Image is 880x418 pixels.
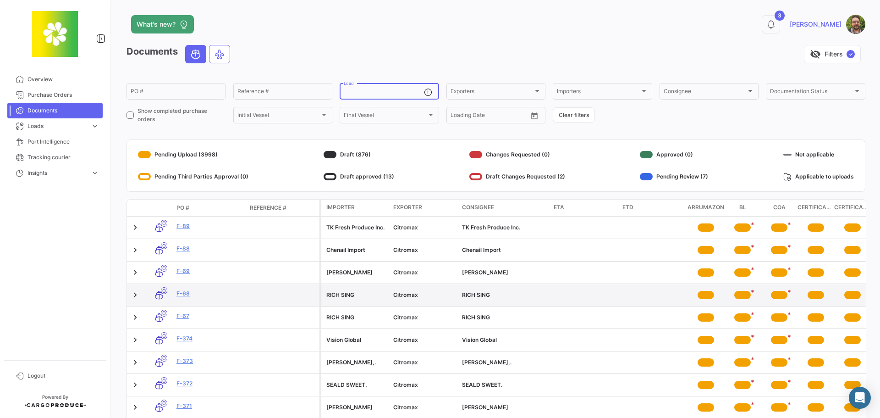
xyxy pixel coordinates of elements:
div: Citromax [393,246,455,254]
span: expand_more [91,122,99,130]
span: Final Vessel [344,113,426,120]
span: Logout [27,372,99,380]
div: Vision Global [326,336,386,344]
img: 8664c674-3a9e-46e9-8cba-ffa54c79117b.jfif [32,11,78,57]
span: JAC VANDENBERG,. [462,359,511,366]
div: RICH SING [326,313,386,322]
datatable-header-cell: Reference # [246,200,319,216]
span: 0 [161,400,167,407]
datatable-header-cell: BL [724,200,761,216]
span: 0 [161,265,167,272]
div: Citromax [393,268,455,277]
a: F-88 [176,245,242,253]
div: Draft Changes Requested (2) [469,169,565,184]
span: ✓ [847,50,855,58]
span: Ping Kee [462,269,508,276]
span: Documents [27,106,99,115]
a: F-89 [176,222,242,230]
button: What's new? [131,15,194,33]
div: Applicable to uploads [783,169,854,184]
span: 0 [161,220,167,227]
div: Draft approved (13) [324,169,394,184]
div: [PERSON_NAME] [326,268,386,277]
div: Chenail Import [326,246,386,254]
span: Consignee [462,203,494,212]
a: Expand/Collapse Row [131,313,140,322]
span: What's new? [137,20,176,29]
div: [PERSON_NAME] [326,403,386,412]
datatable-header-cell: Exporter [390,200,458,216]
datatable-header-cell: Importer [321,200,390,216]
span: Tracking courier [27,153,99,162]
span: RICH SING [462,314,490,321]
span: 0 [161,355,167,362]
span: Importers [557,89,639,96]
input: From [451,113,463,120]
span: expand_more [91,169,99,177]
span: Importer [326,203,355,212]
span: Exporters [451,89,533,96]
datatable-header-cell: COA [761,200,797,216]
div: Approved (0) [640,147,708,162]
span: Exporter [393,203,422,212]
datatable-header-cell: Consignee [458,200,550,216]
a: Expand/Collapse Row [131,268,140,277]
a: Expand/Collapse Row [131,358,140,367]
div: Changes Requested (0) [469,147,565,162]
a: Tracking courier [7,150,103,165]
span: [PERSON_NAME] [790,20,841,29]
a: F-372 [176,379,242,388]
datatable-header-cell: Arrumazon [687,200,724,216]
datatable-header-cell: Certificado de Fumigacion [834,200,871,216]
span: Certificado Organico [797,203,834,212]
datatable-header-cell: Certificado Organico [797,200,834,216]
span: PO # [176,204,189,212]
a: Expand/Collapse Row [131,380,140,390]
span: 0 [161,377,167,384]
span: Show completed purchase orders [137,107,225,123]
span: Reference # [250,204,286,212]
a: Expand/Collapse Row [131,290,140,300]
div: Citromax [393,403,455,412]
button: Air [209,45,230,63]
div: [PERSON_NAME],. [326,358,386,367]
div: Citromax [393,313,455,322]
a: Expand/Collapse Row [131,335,140,345]
span: ETA [554,203,564,212]
a: F-67 [176,312,242,320]
div: Citromax [393,381,455,389]
datatable-header-cell: PO # [173,200,246,216]
button: Ocean [186,45,206,63]
a: F-68 [176,290,242,298]
a: F-371 [176,402,242,410]
span: COA [773,203,786,212]
h3: Documents [126,45,233,63]
button: Open calendar [528,109,541,123]
datatable-header-cell: ETA [550,200,619,216]
span: Documentation Status [770,89,852,96]
button: visibility_offFilters✓ [804,45,861,63]
span: visibility_off [810,49,821,60]
a: Documents [7,103,103,118]
div: TK Fresh Produce Inc. [326,223,386,232]
datatable-header-cell: Transport mode [145,204,173,212]
span: Certificado de Fumigacion [834,203,871,212]
span: TK Fresh Produce Inc. [462,224,520,231]
a: Purchase Orders [7,87,103,103]
a: Expand/Collapse Row [131,223,140,232]
span: ETD [622,203,633,212]
span: Insights [27,169,87,177]
span: Loads [27,122,87,130]
span: 0 [161,310,167,317]
a: F-373 [176,357,242,365]
div: Draft (876) [324,147,394,162]
button: Clear filters [553,107,595,123]
input: To [470,113,506,120]
a: F-69 [176,267,242,275]
span: Initial Vessel [237,113,320,120]
a: Overview [7,72,103,87]
div: Citromax [393,291,455,299]
span: Purchase Orders [27,91,99,99]
img: SR.jpg [846,15,865,34]
span: William Kopke [462,404,508,411]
